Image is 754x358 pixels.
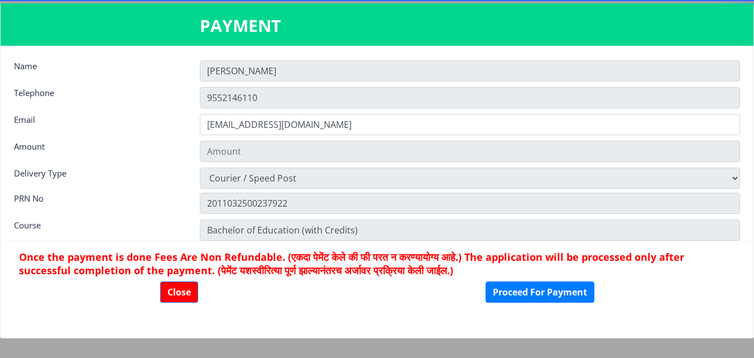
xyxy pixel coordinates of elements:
input: Amount [200,141,740,162]
div: Email [6,114,191,132]
input: Zipcode [200,193,740,214]
div: Course [6,219,191,238]
input: Telephone [200,87,740,108]
div: PRN No [6,193,191,211]
h3: PAYMENT [200,15,555,37]
div: Delivery Type [6,168,191,186]
input: Name [200,60,740,82]
div: Telephone [6,87,191,106]
input: Zipcode [200,219,740,241]
h6: Once the payment is done Fees Are Non Refundable. (एकदा पेमेंट केले की फी परत न करण्यायोग्य आहे.)... [19,250,735,277]
input: Email [200,114,740,135]
button: Close [160,281,198,303]
div: Name [6,60,191,79]
button: Proceed For Payment [486,281,594,303]
div: Amount [6,141,191,159]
